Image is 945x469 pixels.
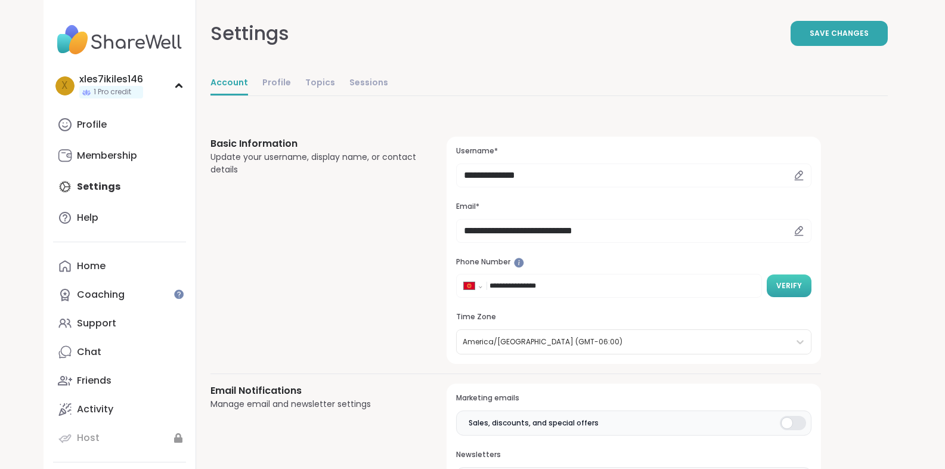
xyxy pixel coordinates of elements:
[174,289,184,299] iframe: Spotlight
[210,72,248,95] a: Account
[53,203,186,232] a: Help
[77,431,100,445] div: Host
[53,309,186,338] a: Support
[77,403,113,416] div: Activity
[53,338,186,366] a: Chat
[53,424,186,452] a: Host
[94,87,131,97] span: 1 Pro credit
[79,73,143,86] div: xles7ikiles146
[53,280,186,309] a: Coaching
[456,393,811,403] h3: Marketing emails
[456,146,811,156] h3: Username*
[210,384,419,398] h3: Email Notifications
[456,450,811,460] h3: Newsletters
[77,260,106,273] div: Home
[210,19,289,48] div: Settings
[53,19,186,61] img: ShareWell Nav Logo
[61,78,68,94] span: x
[77,288,125,301] div: Coaching
[53,395,186,424] a: Activity
[77,374,111,387] div: Friends
[262,72,291,95] a: Profile
[776,280,802,291] span: Verify
[53,366,186,395] a: Friends
[53,252,186,280] a: Home
[210,398,419,411] div: Manage email and newsletter settings
[305,72,335,95] a: Topics
[456,257,811,267] h3: Phone Number
[791,21,888,46] button: Save Changes
[77,118,107,131] div: Profile
[514,258,524,268] iframe: Spotlight
[349,72,388,95] a: Sessions
[53,141,186,170] a: Membership
[77,317,116,330] div: Support
[77,345,101,359] div: Chat
[456,202,811,212] h3: Email*
[53,110,186,139] a: Profile
[767,274,811,297] button: Verify
[210,151,419,176] div: Update your username, display name, or contact details
[77,149,137,162] div: Membership
[210,137,419,151] h3: Basic Information
[456,312,811,322] h3: Time Zone
[469,418,599,428] span: Sales, discounts, and special offers
[77,211,98,224] div: Help
[810,28,869,39] span: Save Changes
